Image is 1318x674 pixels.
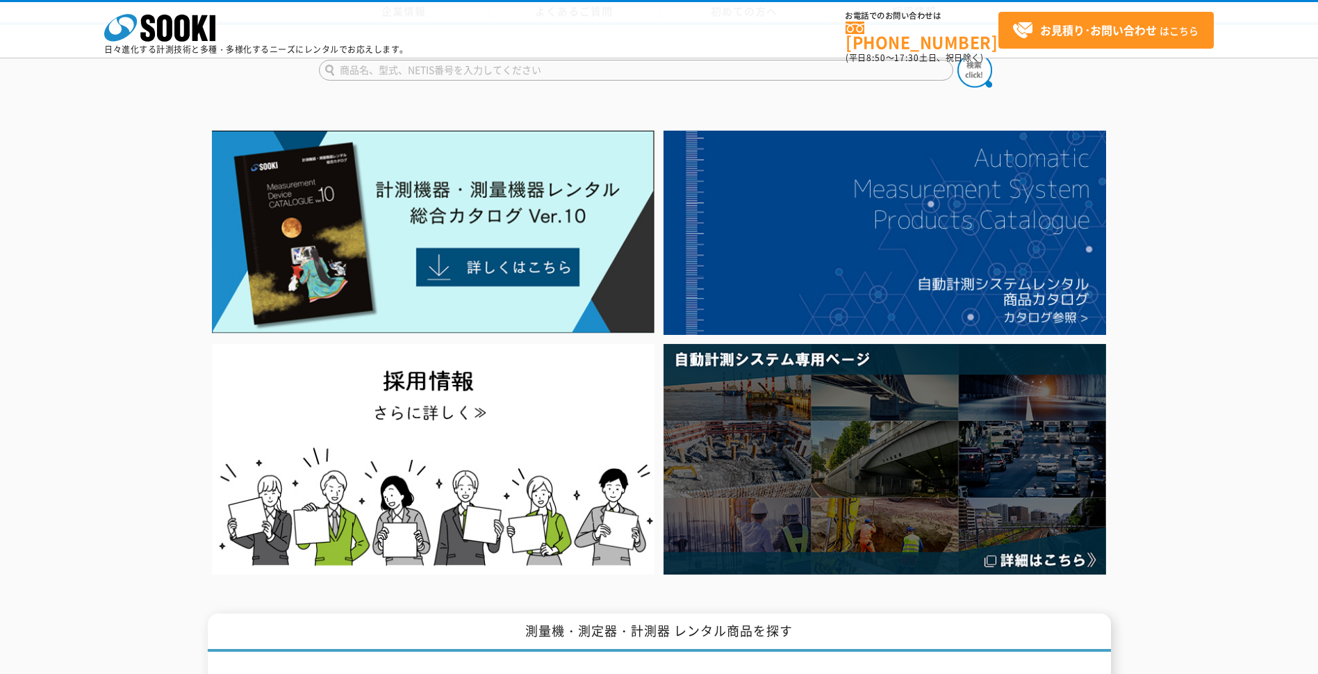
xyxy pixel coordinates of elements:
span: (平日 ～ 土日、祝日除く) [846,51,983,64]
span: はこちら [1012,20,1198,41]
span: 8:50 [866,51,886,64]
h1: 測量機・測定器・計測器 レンタル商品を探す [208,614,1111,652]
img: 自動計測システム専用ページ [664,344,1106,574]
span: お電話でのお問い合わせは [846,12,998,20]
img: Catalog Ver10 [212,131,654,334]
p: 日々進化する計測技術と多種・多様化するニーズにレンタルでお応えします。 [104,45,409,54]
a: お見積り･お問い合わせはこちら [998,12,1214,49]
img: 自動計測システムカタログ [664,131,1106,335]
input: 商品名、型式、NETIS番号を入力してください [319,60,953,81]
strong: お見積り･お問い合わせ [1040,22,1157,38]
a: [PHONE_NUMBER] [846,22,998,50]
img: btn_search.png [957,53,992,88]
img: SOOKI recruit [212,344,654,574]
span: 17:30 [894,51,919,64]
